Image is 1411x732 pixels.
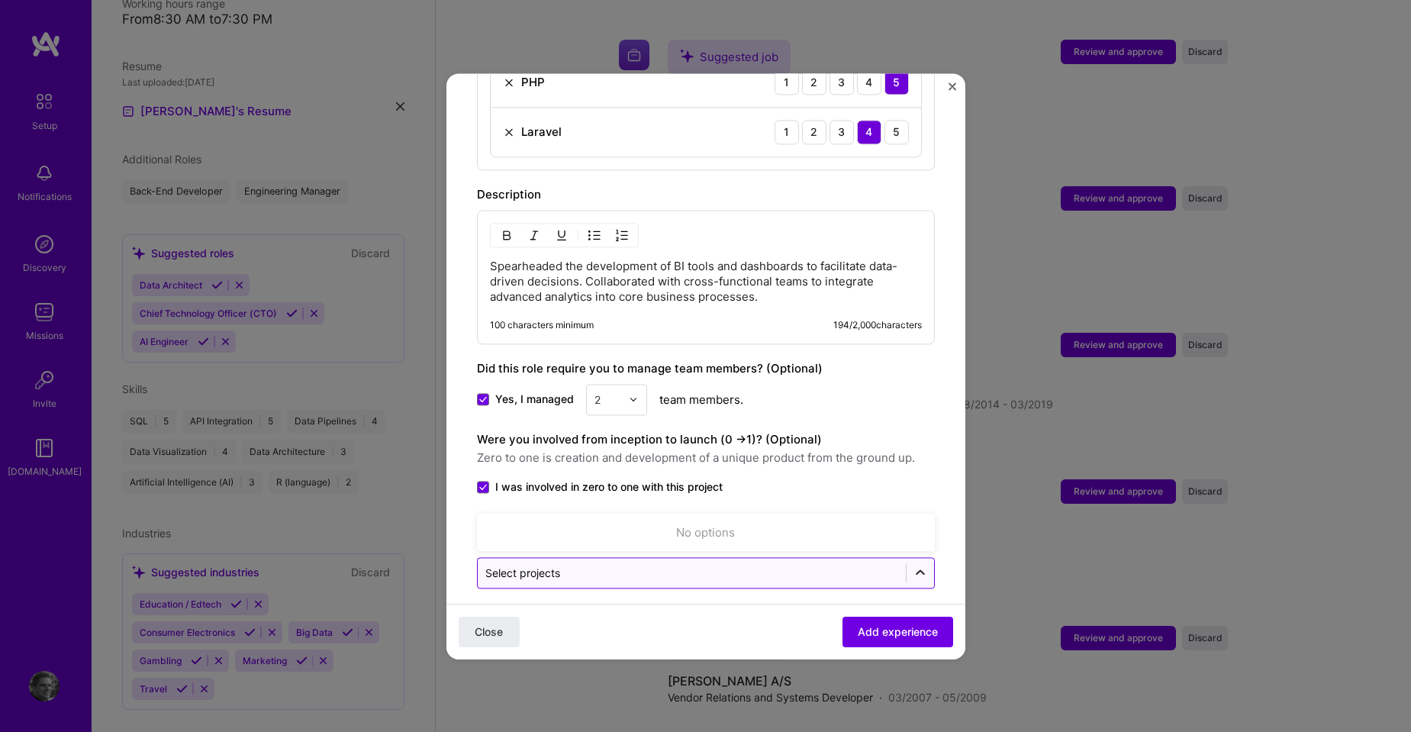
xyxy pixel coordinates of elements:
[503,76,515,89] img: Remove
[495,392,574,407] span: Yes, I managed
[477,187,541,202] label: Description
[477,432,822,447] label: Were you involved from inception to launch (0 - > 1)? (Optional)
[842,616,953,647] button: Add experience
[495,479,723,495] span: I was involved in zero to one with this project
[477,449,935,467] span: Zero to one is creation and development of a unique product from the ground up.
[775,70,799,95] div: 1
[949,82,956,98] button: Close
[485,565,560,581] div: Select projects
[629,395,638,404] img: drop icon
[858,624,938,639] span: Add experience
[490,259,922,305] p: Spearheaded the development of BI tools and dashboards to facilitate data-driven decisions. Colla...
[802,120,826,144] div: 2
[588,229,601,241] img: UL
[521,124,562,140] div: Laravel
[830,70,854,95] div: 3
[775,120,799,144] div: 1
[503,126,515,138] img: Remove
[857,70,881,95] div: 4
[490,319,594,331] div: 100 characters minimum
[857,120,881,144] div: 4
[556,229,568,241] img: Underline
[528,229,540,241] img: Italic
[616,229,628,241] img: OL
[884,120,909,144] div: 5
[802,70,826,95] div: 2
[459,616,520,647] button: Close
[477,361,823,376] label: Did this role require you to manage team members? (Optional)
[833,319,922,331] div: 194 / 2,000 characters
[521,74,545,90] div: PHP
[477,510,935,528] label: Related projects (Optional)
[477,384,935,415] div: team members.
[830,120,854,144] div: 3
[482,518,930,547] div: No options
[475,624,503,639] span: Close
[884,70,909,95] div: 5
[501,229,513,241] img: Bold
